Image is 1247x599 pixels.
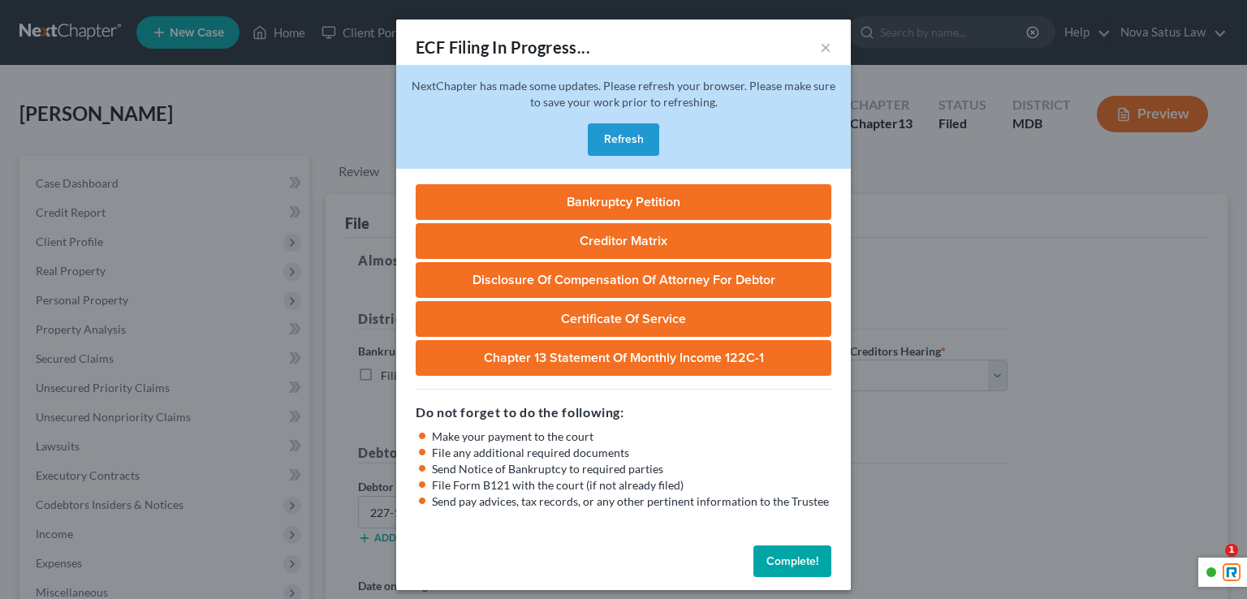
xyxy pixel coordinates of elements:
[588,123,659,156] button: Refresh
[412,79,835,109] span: NextChapter has made some updates. Please refresh your browser. Please make sure to save your wor...
[416,262,831,298] a: Disclosure of Compensation of Attorney for Debtor
[1192,544,1231,583] iframe: Intercom live chat
[416,223,831,259] a: Creditor Matrix
[416,340,831,376] a: Chapter 13 Statement of Monthly Income 122C-1
[416,403,831,422] h5: Do not forget to do the following:
[1225,544,1238,557] span: 1
[432,493,831,510] li: Send pay advices, tax records, or any other pertinent information to the Trustee
[432,461,831,477] li: Send Notice of Bankruptcy to required parties
[432,477,831,493] li: File Form B121 with the court (if not already filed)
[820,37,831,57] button: ×
[432,445,831,461] li: File any additional required documents
[432,429,831,445] li: Make your payment to the court
[416,184,831,220] a: Bankruptcy Petition
[416,36,590,58] div: ECF Filing In Progress...
[753,545,831,578] button: Complete!
[416,301,831,337] a: Certificate of Service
